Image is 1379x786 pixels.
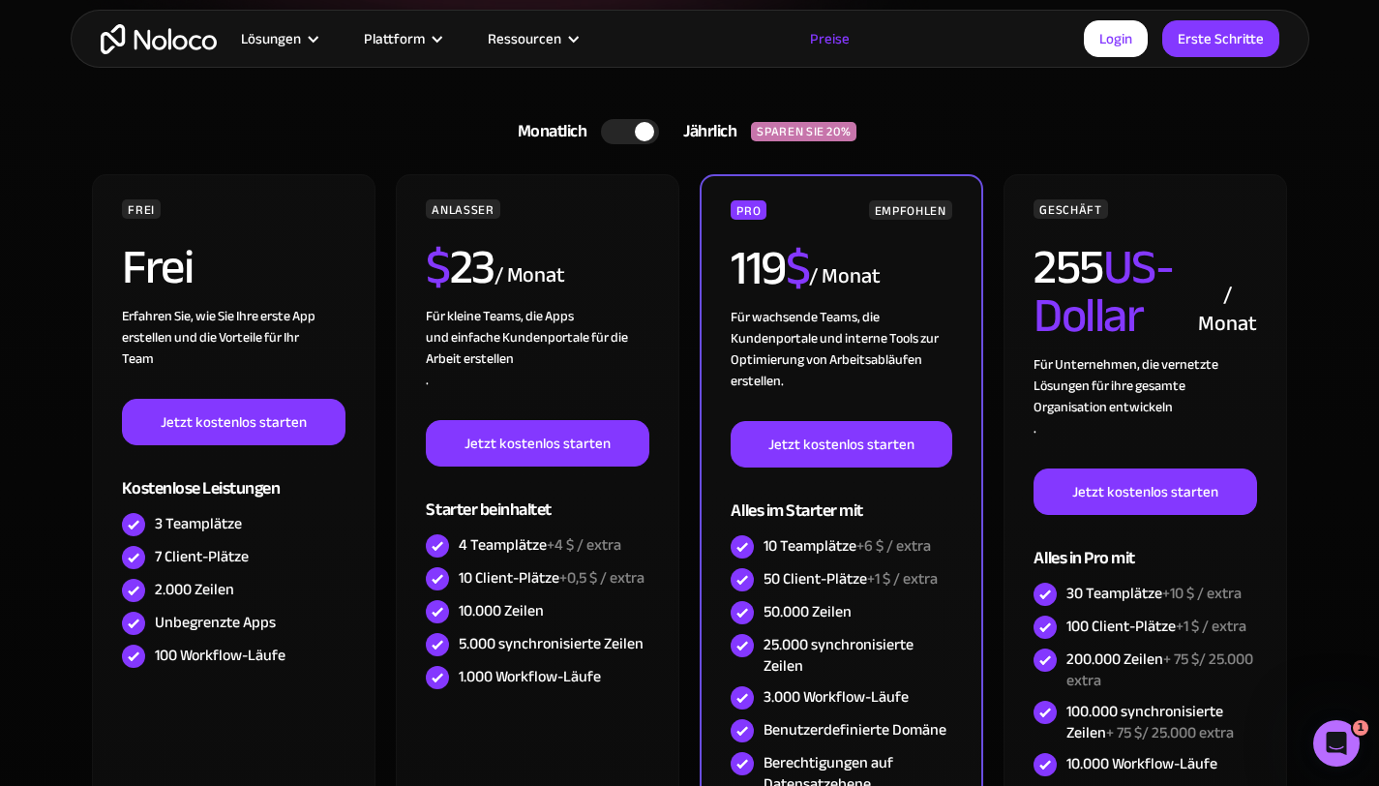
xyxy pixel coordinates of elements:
[426,494,551,526] font: Starter beinhaltet
[764,682,909,711] font: 3.000 Workflow-Läufe
[731,421,951,468] a: Jetzt kostenlos starten
[1034,415,1036,441] font: .
[432,198,494,222] font: ANLASSER
[426,324,628,372] font: und einfache Kundenportale für die Arbeit erstellen
[459,563,559,592] font: 10 Client-Plätze
[155,542,249,571] font: 7 Client-Plätze
[786,26,874,51] a: Preise
[559,563,645,592] font: +0,5 $ / extra
[1106,718,1234,747] font: + 75 $/ 25.000 extra
[1034,469,1256,515] a: Jetzt kostenlos starten
[459,596,544,625] font: 10.000 Zeilen
[217,26,340,51] div: Lösungen
[340,26,464,51] div: Plattform
[128,198,155,222] font: FREI
[122,222,193,313] font: Frei
[459,530,547,559] font: 4 Teamplätze
[122,399,345,445] a: Jetzt kostenlos starten
[488,25,561,52] font: Ressourcen
[786,223,810,314] font: $
[736,199,761,223] font: PRO
[810,25,850,52] font: Preise
[1066,697,1223,747] font: 100.000 synchronisierte Zeilen
[1198,274,1256,344] font: / Monat
[122,472,280,504] font: Kostenlose Leistungen
[764,531,856,560] font: 10 Teamplätze
[155,509,242,538] font: 3 Teamplätze
[450,222,495,313] font: 23
[459,662,601,691] font: 1.000 Workflow-Läufe
[1072,478,1218,505] font: Jetzt kostenlos starten
[875,199,946,223] font: EMPFOHLEN
[856,531,931,560] font: +6 $ / extra
[426,303,574,329] font: Für kleine Teams, die Apps
[518,115,587,147] font: Monatlich
[1034,222,1103,313] font: 255
[464,26,600,51] div: Ressourcen
[364,25,425,52] font: Plattform
[459,629,644,658] font: 5.000 synchronisierte Zeilen
[768,431,914,458] font: Jetzt kostenlos starten
[1066,645,1163,674] font: 200.000 Zeilen
[1034,542,1134,574] font: Alles in Pro mit
[1357,721,1364,734] font: 1
[1034,351,1218,378] font: Für Unternehmen, die vernetzte
[731,495,862,527] font: Alles im Starter mit
[1034,222,1173,361] font: US-Dollar
[809,256,880,296] font: / Monat
[1039,198,1101,222] font: GESCHÄFT
[867,564,938,593] font: +1 $ / extra
[1176,612,1246,641] font: +1 $ / extra
[495,255,565,295] font: / Monat
[161,408,307,436] font: Jetzt kostenlos starten
[1178,25,1264,52] font: Erste Schritte
[1313,720,1360,767] iframe: Intercom-Live-Chat
[1162,20,1279,57] a: Erste Schritte
[122,346,154,372] font: Team
[241,25,301,52] font: Lösungen
[155,575,234,604] font: 2.000 Zeilen
[1034,373,1185,420] font: Lösungen für ihre gesamte Organisation entwickeln
[764,597,852,626] font: 50.000 Zeilen
[426,420,648,467] a: Jetzt kostenlos starten
[426,222,450,313] font: $
[764,715,946,744] font: Benutzerdefinierte Domäne
[547,530,621,559] font: +4 $ / extra
[122,303,315,350] font: Erfahren Sie, wie Sie Ihre erste App erstellen und die Vorteile für Ihr
[155,641,285,670] font: 100 Workflow-Läufe
[764,564,867,593] font: 50 Client-Plätze
[1084,20,1148,57] a: Login
[426,367,429,393] font: .
[465,430,611,457] font: Jetzt kostenlos starten
[1162,579,1242,608] font: +10 $ / extra
[731,223,786,314] font: 119
[764,630,914,680] font: 25.000 synchronisierte Zeilen
[101,24,217,54] a: heim
[683,115,736,147] font: Jährlich
[1066,749,1217,778] font: 10.000 Workflow-Läufe
[155,608,276,637] font: Unbegrenzte Apps
[1066,612,1176,641] font: 100 Client-Plätze
[1066,645,1253,695] font: + 75 $/ 25.000 extra
[757,120,851,143] font: SPAREN SIE 20%
[1099,25,1132,52] font: Login
[731,304,939,394] font: Für wachsende Teams, die Kundenportale und interne Tools zur Optimierung von Arbeitsabläufen erst...
[1066,579,1162,608] font: 30 Teamplätze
